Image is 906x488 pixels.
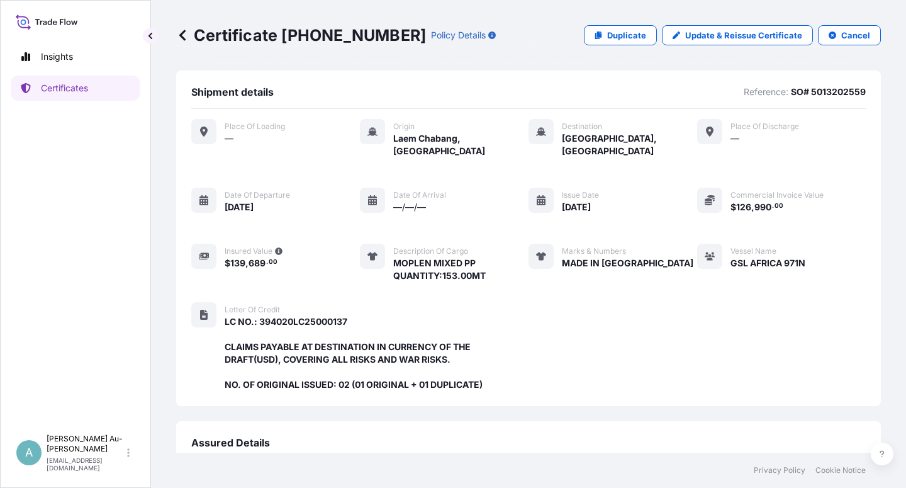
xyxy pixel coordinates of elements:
[191,86,274,98] span: Shipment details
[818,25,881,45] button: Cancel
[266,260,268,264] span: .
[225,305,280,315] span: Letter of Credit
[730,246,776,256] span: Vessel Name
[562,190,599,200] span: Issue Date
[562,257,693,270] span: MADE IN [GEOGRAPHIC_DATA]
[225,315,528,391] span: LC NO.: 394020LC25000137 CLAIMS PAYABLE AT DESTINATION IN CURRENCY OF THE DRAFT(USD), COVERING AL...
[225,259,230,268] span: $
[730,190,824,200] span: Commercial Invoice Value
[176,25,426,45] p: Certificate [PHONE_NUMBER]
[562,201,591,213] span: [DATE]
[245,259,249,268] span: ,
[11,76,140,101] a: Certificates
[249,259,266,268] span: 689
[47,457,125,472] p: [EMAIL_ADDRESS][DOMAIN_NAME]
[607,29,646,42] p: Duplicate
[47,434,125,454] p: [PERSON_NAME] Au-[PERSON_NAME]
[730,257,805,270] span: GSL AFRICA 971N
[841,29,870,42] p: Cancel
[225,201,254,213] span: [DATE]
[393,257,486,282] span: MOPLEN MIXED PP QUANTITY:153.00MT
[754,465,805,475] a: Privacy Policy
[744,86,788,98] p: Reference:
[393,190,446,200] span: Date of arrival
[225,246,272,256] span: Insured Value
[393,122,415,132] span: Origin
[736,203,751,212] span: 126
[730,122,799,132] span: Place of discharge
[730,203,736,212] span: $
[230,259,245,268] span: 139
[562,122,602,132] span: Destination
[772,204,774,208] span: .
[41,82,88,94] p: Certificates
[393,132,528,157] span: Laem Chabang, [GEOGRAPHIC_DATA]
[730,132,739,145] span: —
[225,190,290,200] span: Date of departure
[685,29,802,42] p: Update & Reissue Certificate
[815,465,866,475] a: Cookie Notice
[662,25,813,45] a: Update & Reissue Certificate
[562,132,697,157] span: [GEOGRAPHIC_DATA], [GEOGRAPHIC_DATA]
[562,246,626,256] span: Marks & Numbers
[393,246,468,256] span: Description of cargo
[225,132,233,145] span: —
[431,29,486,42] p: Policy Details
[393,201,426,213] span: —/—/—
[191,436,270,449] span: Assured Details
[791,86,866,98] p: SO# 5013202559
[25,446,33,459] span: A
[754,203,771,212] span: 990
[584,25,657,45] a: Duplicate
[41,50,73,63] p: Insights
[775,204,783,208] span: 00
[225,122,285,132] span: Place of Loading
[751,203,754,212] span: ,
[269,260,277,264] span: 00
[11,44,140,69] a: Insights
